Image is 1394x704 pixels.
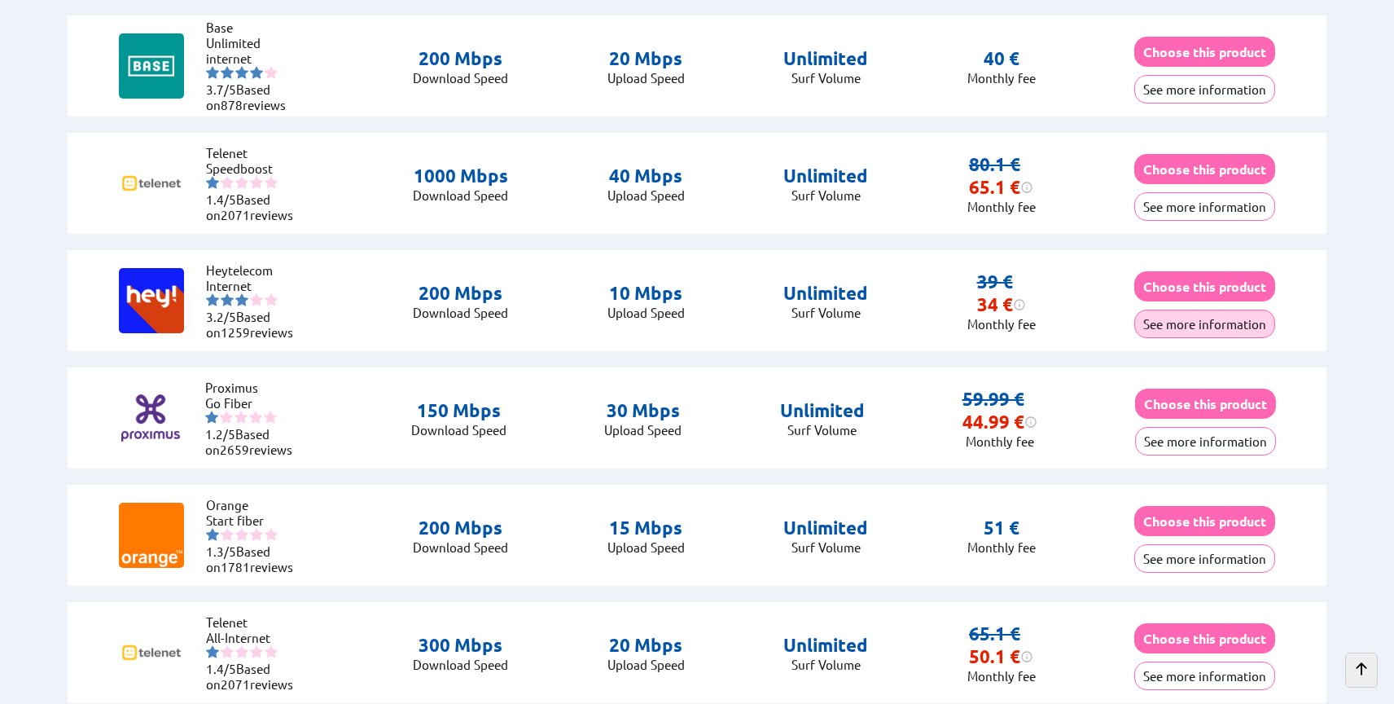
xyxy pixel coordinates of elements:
[235,528,248,541] img: starnr3
[206,161,304,176] li: Speedboost
[783,70,868,86] p: Surf Volume
[783,165,868,187] p: Unlimited
[607,47,685,70] p: 20 Mbps
[413,187,508,203] p: Download Speed
[265,528,278,541] img: starnr5
[967,668,1036,684] p: Monthly fee
[1134,316,1275,332] a: See more information
[250,66,263,79] img: starnr4
[1134,271,1275,301] button: Choose this product
[206,20,304,35] li: Base
[235,66,248,79] img: starnr3
[206,35,304,66] li: Unlimited internet
[221,645,234,658] img: starnr2
[969,153,1020,175] s: 80.1 €
[235,645,248,658] img: starnr3
[1135,389,1276,419] button: Choose this product
[206,309,304,340] li: Based on reviews
[413,657,508,672] p: Download Speed
[607,70,685,86] p: Upload Speed
[413,305,508,320] p: Download Speed
[783,305,868,320] p: Surf Volume
[206,513,304,528] li: Start fiber
[265,66,278,79] img: starnr5
[607,282,685,305] p: 10 Mbps
[249,411,262,424] img: starnr4
[221,676,250,692] span: 2071
[413,517,508,539] p: 200 Mbps
[206,145,304,161] li: Telenet
[206,81,236,97] span: 3.7/5
[984,47,1019,70] p: 40 €
[969,645,1033,668] div: 50.1 €
[205,411,218,424] img: starnr1
[118,385,183,451] img: Logo of Proximus
[206,66,219,79] img: starnr1
[783,282,868,305] p: Unlimited
[607,187,685,203] p: Upload Speed
[1134,544,1275,573] button: See more information
[783,47,868,70] p: Unlimited
[119,268,184,333] img: Logo of Heytelecom
[783,657,868,672] p: Surf Volume
[205,426,235,442] span: 1.2/5
[1024,416,1037,429] img: information
[413,539,508,555] p: Download Speed
[413,70,508,86] p: Download Speed
[962,433,1037,449] p: Monthly fee
[607,539,685,555] p: Upload Speed
[221,97,243,112] span: 878
[206,614,304,630] li: Telenet
[1134,513,1275,529] a: Choose this product
[607,634,685,657] p: 20 Mbps
[1134,310,1275,338] button: See more information
[780,399,865,422] p: Unlimited
[119,620,184,685] img: Logo of Telenet
[206,278,304,293] li: Internet
[1020,181,1033,194] img: information
[221,559,250,574] span: 1781
[119,151,184,216] img: Logo of Telenet
[1134,81,1275,97] a: See more information
[1134,623,1275,653] button: Choose this product
[604,422,682,438] p: Upload Speed
[411,399,506,422] p: 150 Mbps
[1134,37,1275,67] button: Choose this product
[235,411,248,424] img: starnr3
[235,293,248,306] img: starnr3
[250,528,263,541] img: starnr4
[206,528,219,541] img: starnr1
[221,207,250,222] span: 2071
[119,33,184,99] img: Logo of Base
[206,661,304,692] li: Based on reviews
[1134,161,1275,177] a: Choose this product
[1135,433,1276,449] a: See more information
[607,305,685,320] p: Upload Speed
[221,66,234,79] img: starnr2
[413,47,508,70] p: 200 Mbps
[206,176,219,189] img: starnr1
[607,517,685,539] p: 15 Mbps
[221,176,234,189] img: starnr2
[206,543,236,559] span: 1.3/5
[969,623,1020,645] s: 65.1 €
[984,517,1019,539] p: 51 €
[1134,44,1275,59] a: Choose this product
[221,528,234,541] img: starnr2
[962,388,1024,410] s: 59.99 €
[1135,396,1276,411] a: Choose this product
[220,411,233,424] img: starnr2
[967,316,1036,332] p: Monthly fee
[206,293,219,306] img: starnr1
[206,309,236,324] span: 3.2/5
[206,191,304,222] li: Based on reviews
[967,70,1036,86] p: Monthly fee
[1134,662,1275,690] button: See more information
[1134,631,1275,646] a: Choose this product
[967,539,1036,555] p: Monthly fee
[411,422,506,438] p: Download Speed
[967,199,1036,214] p: Monthly fee
[119,503,184,568] img: Logo of Orange
[969,176,1033,199] div: 65.1 €
[780,422,865,438] p: Surf Volume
